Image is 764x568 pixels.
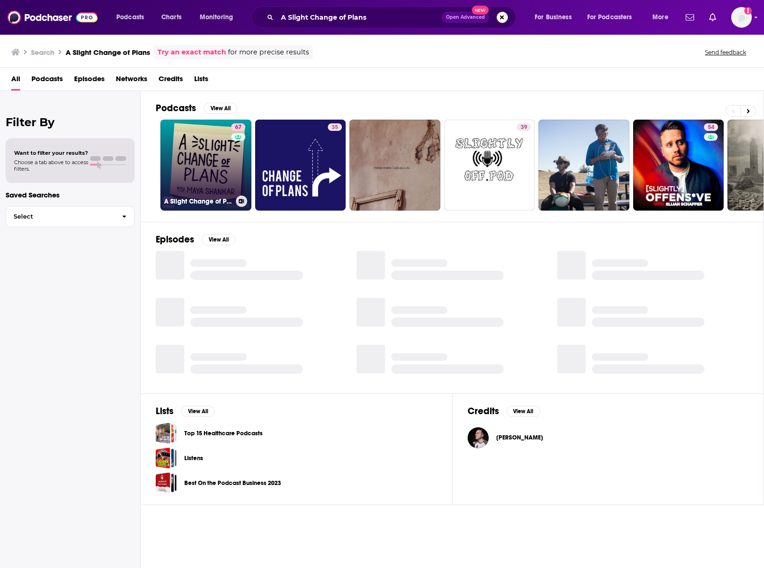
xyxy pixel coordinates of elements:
[633,120,724,211] a: 54
[164,197,232,205] h3: A Slight Change of Plans
[156,447,177,469] a: Listens
[200,11,233,24] span: Monitoring
[496,434,543,441] span: [PERSON_NAME]
[587,11,632,24] span: For Podcasters
[158,47,226,58] a: Try an exact match
[66,48,150,57] h3: A Slight Change of Plans
[6,206,135,227] button: Select
[11,71,20,91] a: All
[14,159,88,172] span: Choose a tab above to access filters.
[702,48,749,56] button: Send feedback
[156,472,177,493] a: Best On the Podcast Business 2023
[521,123,527,132] span: 39
[646,10,680,25] button: open menu
[468,423,749,453] button: Tyler GreeneTyler Greene
[6,190,135,199] p: Saved Searches
[446,15,485,20] span: Open Advanced
[255,120,346,211] a: 35
[744,7,752,15] svg: Add a profile image
[116,11,144,24] span: Podcasts
[472,6,489,15] span: New
[194,71,208,91] a: Lists
[507,406,540,417] button: View All
[235,123,242,132] span: 67
[156,405,215,417] a: ListsView All
[581,10,646,25] button: open menu
[731,7,752,28] img: User Profile
[193,10,245,25] button: open menu
[705,9,720,25] a: Show notifications dropdown
[468,405,499,417] h2: Credits
[6,213,114,220] span: Select
[202,234,235,245] button: View All
[160,120,251,211] a: 67A Slight Change of Plans
[161,11,182,24] span: Charts
[652,11,668,24] span: More
[110,10,156,25] button: open menu
[156,234,194,245] h2: Episodes
[155,10,187,25] a: Charts
[682,9,698,25] a: Show notifications dropdown
[444,120,535,211] a: 39
[31,71,63,91] a: Podcasts
[184,453,203,463] a: Listens
[442,12,489,23] button: Open AdvancedNew
[8,8,98,26] img: Podchaser - Follow, Share and Rate Podcasts
[156,405,174,417] h2: Lists
[184,428,263,439] a: Top 15 Healthcare Podcasts
[535,11,572,24] span: For Business
[468,427,489,448] img: Tyler Greene
[156,102,237,114] a: PodcastsView All
[14,150,88,156] span: Want to filter your results?
[181,406,215,417] button: View All
[116,71,147,91] a: Networks
[528,10,583,25] button: open menu
[731,7,752,28] button: Show profile menu
[496,434,543,441] a: Tyler Greene
[156,423,177,444] a: Top 15 Healthcare Podcasts
[204,103,237,114] button: View All
[332,123,338,132] span: 35
[31,48,54,57] h3: Search
[184,478,281,488] a: Best On the Podcast Business 2023
[704,123,718,131] a: 54
[731,7,752,28] span: Logged in as Isla
[156,234,235,245] a: EpisodesView All
[74,71,105,91] a: Episodes
[228,47,309,58] span: for more precise results
[277,10,442,25] input: Search podcasts, credits, & more...
[231,123,245,131] a: 67
[708,123,714,132] span: 54
[468,405,540,417] a: CreditsView All
[156,102,196,114] h2: Podcasts
[517,123,531,131] a: 39
[328,123,342,131] a: 35
[159,71,183,91] a: Credits
[260,7,525,28] div: Search podcasts, credits, & more...
[6,115,135,129] h2: Filter By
